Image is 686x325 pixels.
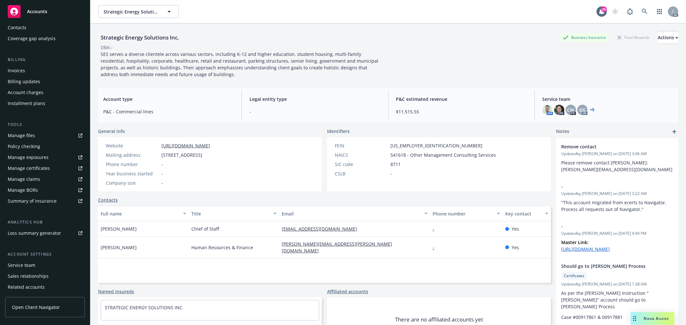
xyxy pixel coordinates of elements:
div: FEIN [335,142,388,149]
p: As per the [PERSON_NAME] Instruction "[PERSON_NAME]" account should go to [PERSON_NAME] Process [561,290,673,310]
a: Service team [5,260,85,270]
a: [EMAIL_ADDRESS][DOMAIN_NAME] [282,226,362,232]
div: Invoices [8,66,25,76]
span: P&C estimated revenue [396,96,527,102]
div: -Updatedby [PERSON_NAME] on [DATE] 3:22 AM"This account migrated from ecerts to Navigator. Proces... [556,178,678,218]
a: Loss summary generator [5,228,85,238]
a: Installment plans [5,98,85,109]
div: Total Rewards [614,33,653,41]
span: Strategic Energy Solutions Inc. [104,8,159,15]
a: +5 [590,108,595,112]
button: Title [189,206,279,221]
a: Named insureds [98,288,134,295]
span: 8711 [390,161,401,168]
span: Certificates [564,273,584,279]
div: Mailing address [106,152,159,158]
div: Manage exposures [8,152,49,162]
div: Sales relationships [8,271,49,281]
a: Policy checking [5,141,85,152]
a: Account charges [5,87,85,98]
div: Manage certificates [8,163,50,173]
a: Manage certificates [5,163,85,173]
span: Updated by [PERSON_NAME] on [DATE] 9:49 PM [561,231,673,236]
span: Updated by [PERSON_NAME] on [DATE] 3:06 AM [561,151,673,157]
a: Accounts [5,3,85,21]
button: Strategic Energy Solutions Inc. [98,5,178,18]
span: - [561,223,656,230]
div: 26 [601,6,607,12]
div: Manage BORs [8,185,38,195]
a: Manage files [5,130,85,141]
span: [US_EMPLOYER_IDENTIFICATION_NUMBER] [390,142,482,149]
div: Manage claims [8,174,40,184]
button: Phone number [430,206,503,221]
a: [URL][DOMAIN_NAME] [161,143,210,149]
div: Policy checking [8,141,40,152]
span: - [250,108,380,115]
a: add [671,128,678,136]
a: Summary of insurance [5,196,85,206]
a: Invoices [5,66,85,76]
span: Human Resources & Finance [191,244,253,251]
div: Billing [5,57,85,63]
span: Identifiers [327,128,350,135]
a: Related accounts [5,282,85,292]
span: "This account migrated from ecerts to Navigator. Process all requests out of Navigator." [561,199,668,212]
span: - [161,170,163,177]
div: Contacts [8,22,26,33]
a: Switch app [653,5,666,18]
div: DBA: - [101,44,113,51]
span: Yes [512,225,519,232]
a: Manage exposures [5,152,85,162]
span: Please remove contact [PERSON_NAME]: [PERSON_NAME][EMAIL_ADDRESS][DOMAIN_NAME] [561,160,672,172]
div: Coverage gap analysis [8,33,56,44]
a: STRATEGIC ENERGY SOLUTIONS INC [105,304,182,311]
button: Nova Assist [631,312,674,325]
div: Full name [101,210,179,217]
div: Installment plans [8,98,45,109]
div: NAICS [335,152,388,158]
div: Phone number [433,210,493,217]
a: [PERSON_NAME][EMAIL_ADDRESS][PERSON_NAME][DOMAIN_NAME] [282,241,392,254]
div: Key contact [505,210,541,217]
div: Service team [8,260,35,270]
strong: Master Link: [561,239,589,245]
div: Account charges [8,87,43,98]
span: Account type [103,96,234,102]
span: Remove contact [561,143,656,150]
div: Drag to move [631,312,639,325]
span: - [390,170,392,177]
a: Sales relationships [5,271,85,281]
a: Contacts [98,197,118,203]
div: Related accounts [8,282,45,292]
span: Legal entity type [250,96,380,102]
div: CSLB [335,170,388,177]
a: Search [638,5,651,18]
span: General info [98,128,125,135]
div: Title [191,210,270,217]
span: Accounts [27,9,47,14]
span: [PERSON_NAME] [101,244,137,251]
span: P&C - Commercial lines [103,108,234,115]
a: - [433,244,440,250]
div: Billing updates [8,76,40,87]
span: Should go to [PERSON_NAME] Process [561,263,656,269]
span: $11,515.55 [396,108,527,115]
span: Chief of Staff [191,225,219,232]
span: [STREET_ADDRESS] [161,152,202,158]
div: SIC code [335,161,388,168]
button: Actions [658,31,678,44]
div: Manage files [8,130,35,141]
img: photo [543,105,553,115]
a: Billing updates [5,76,85,87]
span: - [161,180,163,186]
span: - [561,183,656,190]
a: Manage BORs [5,185,85,195]
a: Coverage gap analysis [5,33,85,44]
span: SES serves a diverse clientele across various sectors, including K-12 and higher education, stude... [101,51,380,77]
div: Phone number [106,161,159,168]
span: Updated by [PERSON_NAME] on [DATE] 1:38 AM [561,281,673,287]
div: -Updatedby [PERSON_NAME] on [DATE] 9:49 PMMaster Link: [URL][DOMAIN_NAME] [556,218,678,258]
